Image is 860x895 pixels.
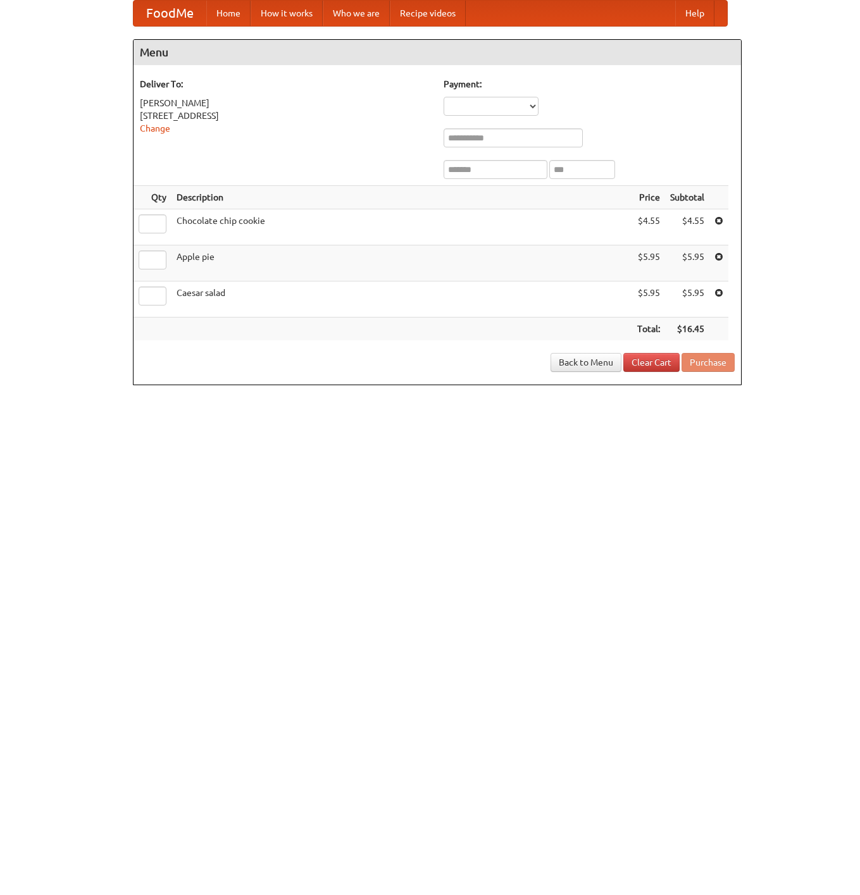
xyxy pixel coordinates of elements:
[623,353,680,372] a: Clear Cart
[134,1,206,26] a: FoodMe
[551,353,621,372] a: Back to Menu
[665,186,709,209] th: Subtotal
[632,186,665,209] th: Price
[140,97,431,109] div: [PERSON_NAME]
[171,245,632,281] td: Apple pie
[323,1,390,26] a: Who we are
[134,40,741,65] h4: Menu
[682,353,735,372] button: Purchase
[140,123,170,133] a: Change
[632,245,665,281] td: $5.95
[171,281,632,318] td: Caesar salad
[444,78,735,90] h5: Payment:
[675,1,714,26] a: Help
[251,1,323,26] a: How it works
[632,209,665,245] td: $4.55
[665,318,709,341] th: $16.45
[632,318,665,341] th: Total:
[665,245,709,281] td: $5.95
[665,209,709,245] td: $4.55
[632,281,665,318] td: $5.95
[140,109,431,122] div: [STREET_ADDRESS]
[206,1,251,26] a: Home
[171,186,632,209] th: Description
[134,186,171,209] th: Qty
[390,1,466,26] a: Recipe videos
[665,281,709,318] td: $5.95
[171,209,632,245] td: Chocolate chip cookie
[140,78,431,90] h5: Deliver To:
